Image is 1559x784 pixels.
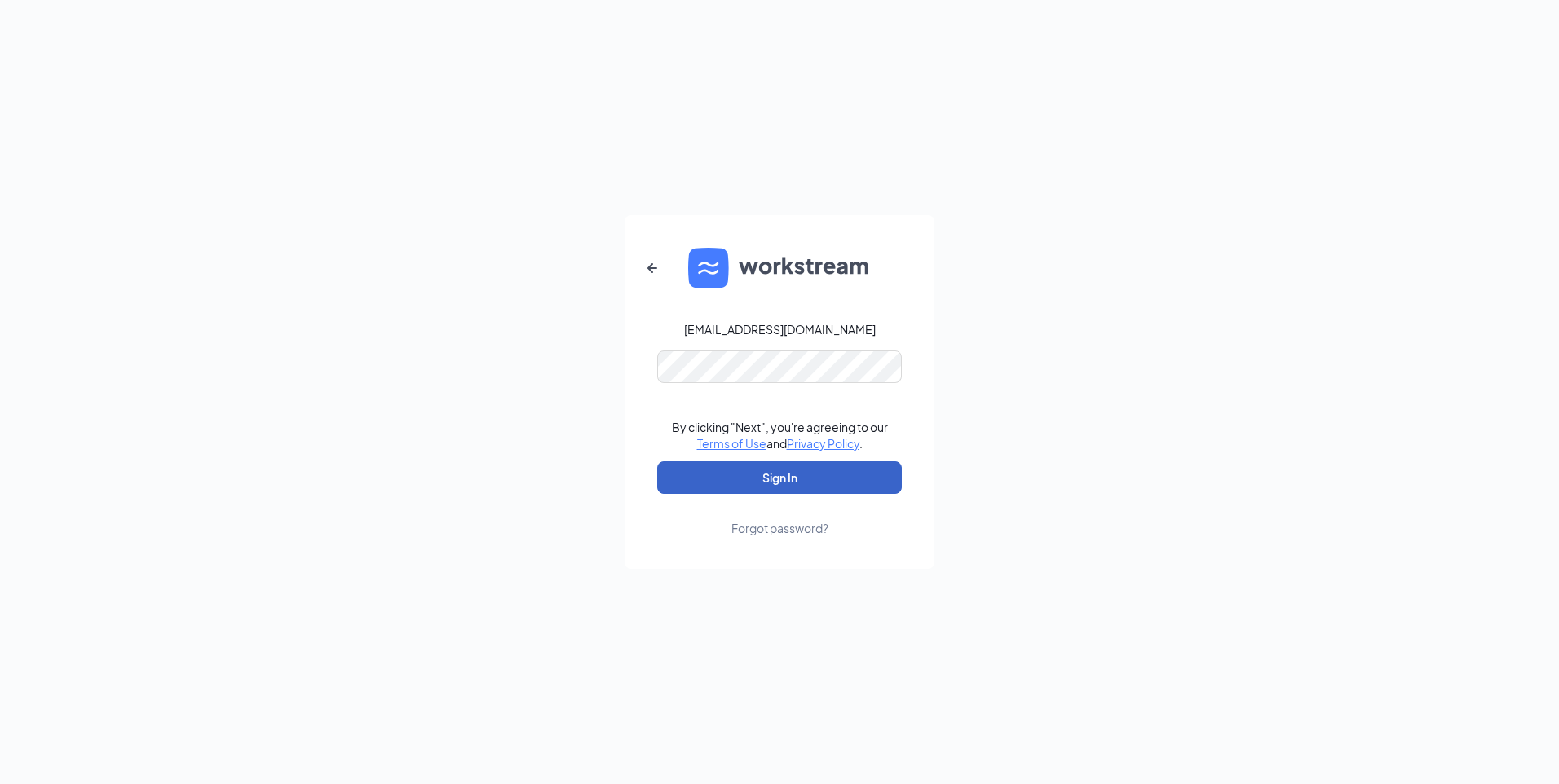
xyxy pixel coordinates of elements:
[657,461,902,494] button: Sign In
[697,436,766,451] a: Terms of Use
[684,321,876,337] div: [EMAIL_ADDRESS][DOMAIN_NAME]
[633,249,672,288] button: ArrowLeftNew
[672,419,888,451] div: By clicking "Next", you're agreeing to our and .
[731,520,828,536] div: Forgot password?
[787,436,859,451] a: Privacy Policy
[688,248,871,288] img: WS logo and Workstream text
[731,494,828,536] a: Forgot password?
[643,258,662,278] svg: ArrowLeftNew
